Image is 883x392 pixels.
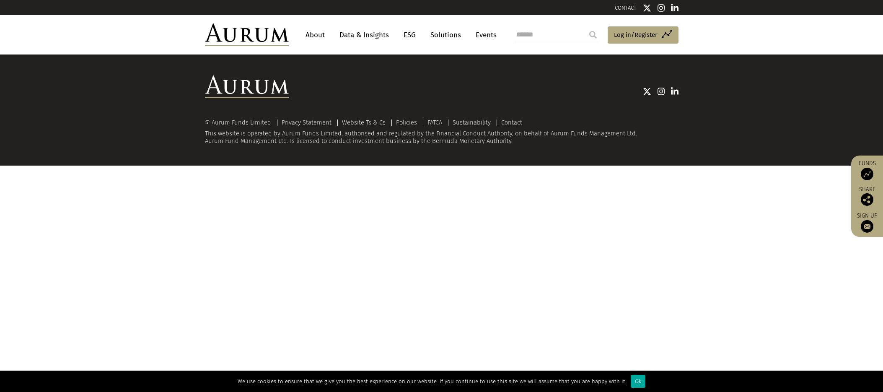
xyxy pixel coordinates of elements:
div: © Aurum Funds Limited [205,119,275,126]
img: Linkedin icon [671,87,678,96]
img: Instagram icon [658,87,665,96]
img: Twitter icon [643,87,651,96]
a: Data & Insights [335,27,393,43]
a: Events [471,27,497,43]
img: Linkedin icon [671,4,678,12]
a: About [301,27,329,43]
a: Website Ts & Cs [342,119,386,126]
span: Log in/Register [614,30,658,40]
img: Twitter icon [643,4,651,12]
a: Contact [501,119,522,126]
img: Aurum Logo [205,75,289,98]
img: Instagram icon [658,4,665,12]
input: Submit [585,26,601,43]
a: Log in/Register [608,26,678,44]
a: Policies [396,119,417,126]
a: CONTACT [615,5,637,11]
a: FATCA [427,119,442,126]
a: Sustainability [453,119,491,126]
a: Solutions [426,27,465,43]
a: Funds [855,160,879,180]
a: Privacy Statement [282,119,331,126]
div: This website is operated by Aurum Funds Limited, authorised and regulated by the Financial Conduc... [205,119,678,145]
a: ESG [399,27,420,43]
img: Aurum [205,23,289,46]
